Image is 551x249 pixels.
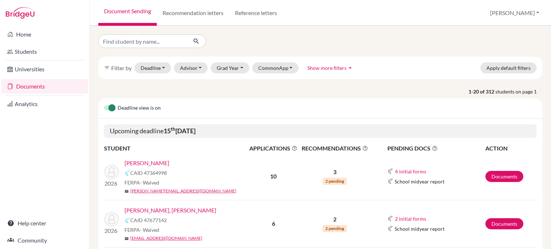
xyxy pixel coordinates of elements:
[248,144,299,153] span: APPLICATIONS
[387,226,393,231] img: Common App logo
[130,169,167,177] span: CAID 47364998
[135,62,171,73] button: Deadline
[1,62,88,76] a: Universities
[118,104,161,112] span: Deadline view is on
[124,217,130,223] img: Common App logo
[307,65,347,71] span: Show more filters
[300,215,370,224] p: 2
[480,62,537,73] button: Apply default filters
[1,44,88,59] a: Students
[300,144,370,153] span: RECOMMENDATIONS
[322,178,347,185] span: 2 pending
[104,65,110,71] i: filter_list
[140,179,159,186] span: - Waived
[300,168,370,176] p: 3
[387,144,485,153] span: PENDING DOCS
[1,79,88,94] a: Documents
[98,34,187,48] input: Find student by name...
[140,227,159,233] span: - Waived
[485,171,523,182] a: Documents
[174,62,208,73] button: Advisor
[130,235,202,241] a: [EMAIL_ADDRESS][DOMAIN_NAME]
[387,168,393,174] img: Common App logo
[104,124,537,138] h5: Upcoming deadline
[104,226,119,235] p: 2026
[130,188,236,194] a: [PERSON_NAME][EMAIL_ADDRESS][DOMAIN_NAME]
[104,165,119,179] img: Anderson, Soren
[171,126,175,132] sup: th
[395,167,427,176] button: 4 initial forms
[124,170,130,176] img: Common App logo
[395,178,444,185] span: School midyear report
[322,225,347,232] span: 2 pending
[124,179,159,186] span: FERPA
[104,179,119,188] p: 2026
[487,6,542,20] button: [PERSON_NAME]
[1,233,88,248] a: Community
[1,216,88,230] a: Help center
[164,127,196,135] b: 15 [DATE]
[387,216,393,221] img: Common App logo
[347,64,354,71] i: arrow_drop_up
[124,236,129,241] span: mail
[468,88,495,95] strong: 1-20 of 312
[485,218,523,229] a: Documents
[104,144,248,153] th: STUDENT
[1,97,88,111] a: Analytics
[124,206,216,215] a: [PERSON_NAME], [PERSON_NAME]
[395,225,444,233] span: School midyear report
[270,173,277,179] b: 10
[104,212,119,226] img: Eun, Beom Woo
[301,62,360,73] button: Show more filtersarrow_drop_up
[395,215,427,223] button: 2 initial forms
[124,159,169,167] a: [PERSON_NAME]
[495,88,542,95] span: students on page 1
[272,220,275,227] b: 6
[485,144,537,153] th: ACTION
[111,64,132,71] span: Filter by
[130,216,167,224] span: CAID 47677142
[124,189,129,193] span: mail
[1,27,88,42] a: Home
[6,7,34,19] img: Bridge-U
[124,226,159,234] span: FERPA
[252,62,299,73] button: CommonApp
[387,178,393,184] img: Common App logo
[211,62,249,73] button: Grad Year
